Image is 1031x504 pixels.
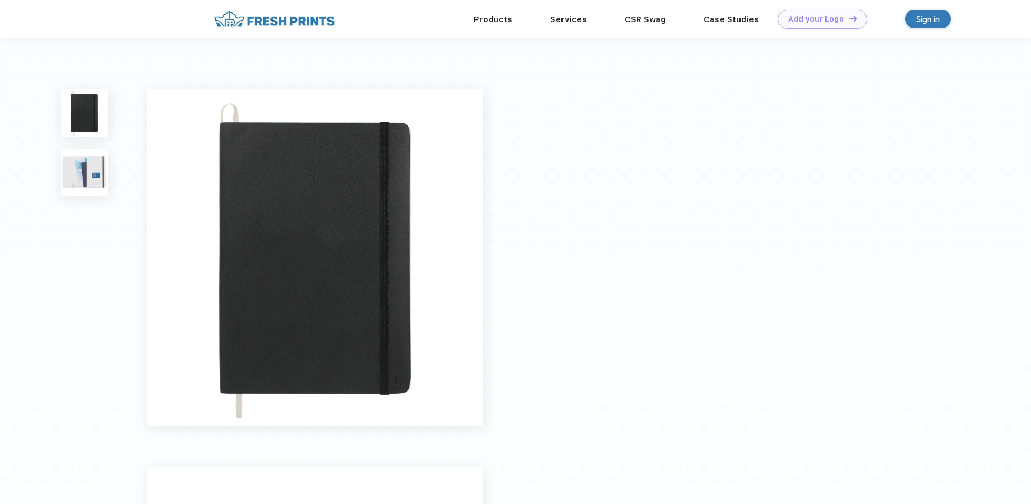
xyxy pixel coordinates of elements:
img: func=resize&h=100 [61,149,108,196]
img: func=resize&h=640 [147,89,483,426]
a: Products [474,15,512,24]
img: func=resize&h=100 [61,89,108,137]
div: Add your Logo [788,15,844,24]
div: Sign in [916,13,940,25]
img: fo%20logo%202.webp [211,10,338,29]
img: DT [849,16,857,22]
a: Sign in [905,10,951,28]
